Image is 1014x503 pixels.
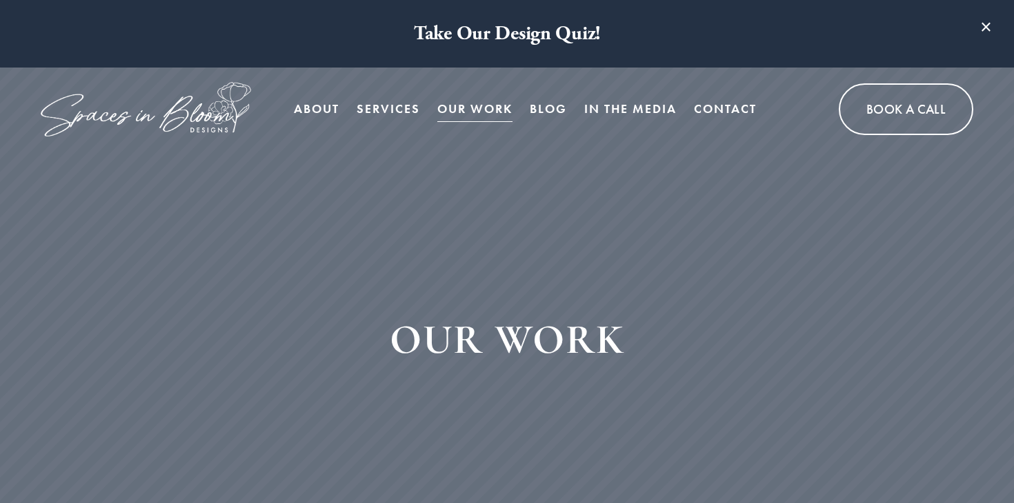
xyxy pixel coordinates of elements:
a: Book A Call [839,83,973,135]
a: Our Work [437,95,513,123]
a: Services [357,95,420,123]
img: Spaces in Bloom Designs [41,82,251,136]
a: Blog [530,95,567,123]
a: Contact [694,95,757,123]
a: About [294,95,339,123]
h1: OUR WORK [93,311,921,369]
a: In the Media [584,95,677,123]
